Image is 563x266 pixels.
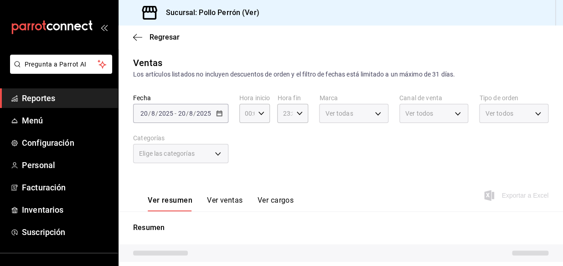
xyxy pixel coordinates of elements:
div: navigation tabs [148,196,294,211]
span: Ver todos [485,109,513,118]
label: Hora inicio [239,95,270,101]
div: Ventas [133,56,162,70]
span: Facturación [22,181,111,194]
span: / [193,110,196,117]
input: -- [177,110,186,117]
span: Configuración [22,137,111,149]
span: Regresar [150,33,180,41]
label: Marca [319,95,388,101]
span: Suscripción [22,226,111,238]
span: / [148,110,151,117]
span: Inventarios [22,204,111,216]
label: Categorías [133,135,228,141]
span: / [186,110,188,117]
button: Ver ventas [207,196,243,211]
input: ---- [196,110,212,117]
span: / [155,110,158,117]
div: Los artículos listados no incluyen descuentos de orden y el filtro de fechas está limitado a un m... [133,70,548,79]
label: Fecha [133,95,228,101]
input: -- [140,110,148,117]
span: Ver todas [325,109,353,118]
input: ---- [158,110,174,117]
input: -- [189,110,193,117]
button: Pregunta a Parrot AI [10,55,112,74]
button: Ver resumen [148,196,192,211]
span: Reportes [22,92,111,104]
span: Menú [22,114,111,127]
h3: Sucursal: Pollo Perrón (Ver) [159,7,259,18]
button: Regresar [133,33,180,41]
a: Pregunta a Parrot AI [6,66,112,76]
span: Pregunta a Parrot AI [25,60,98,69]
label: Hora fin [277,95,308,101]
span: Elige las categorías [139,149,195,158]
button: Ver cargos [258,196,294,211]
span: Ver todos [405,109,433,118]
span: - [175,110,176,117]
label: Tipo de orden [479,95,548,101]
label: Canal de venta [399,95,469,101]
button: open_drawer_menu [100,24,108,31]
span: Personal [22,159,111,171]
p: Resumen [133,222,548,233]
input: -- [151,110,155,117]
